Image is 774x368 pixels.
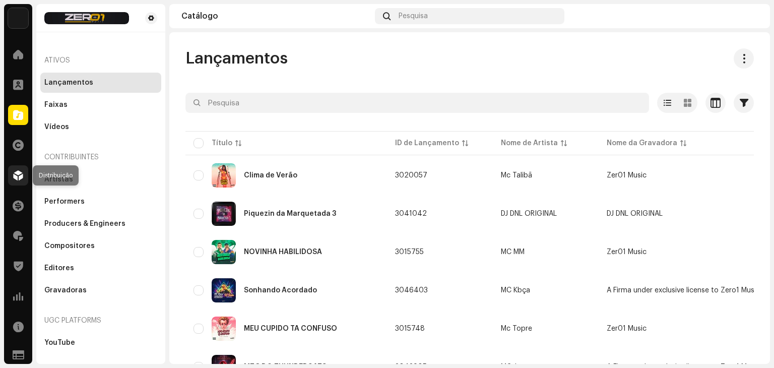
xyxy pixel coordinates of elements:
[44,101,68,109] div: Faixas
[212,240,236,264] img: b529193d-789f-4596-96f4-e16cb8eac878
[607,210,663,217] span: DJ DNL ORIGINAL
[607,287,760,294] span: A Firma under exclusive license to Zero1 Music
[244,249,322,256] div: NOVINHA HABILIDOSA
[44,220,125,228] div: Producers & Engineers
[40,214,161,234] re-m-nav-item: Producers & Engineers
[212,163,236,188] img: 3e33128b-87bf-4017-84d1-870a74337383
[40,48,161,73] re-a-nav-header: Ativos
[212,317,236,341] img: b1e73403-0c62-46b1-866b-66d94f5ae36c
[44,123,69,131] div: Vídeos
[44,242,95,250] div: Compositores
[40,145,161,169] re-a-nav-header: Contribuintes
[395,249,424,256] span: 3015755
[40,258,161,278] re-m-nav-item: Editores
[44,339,75,347] div: YouTube
[244,172,297,179] div: Clima de Verão
[501,325,591,332] span: Mc Topre
[44,286,87,294] div: Gravadoras
[607,172,647,179] span: Zer01 Music
[395,172,427,179] span: 3020057
[395,287,428,294] span: 3046403
[40,236,161,256] re-m-nav-item: Compositores
[607,325,647,332] span: Zer01 Music
[185,48,288,69] span: Lançamentos
[501,172,591,179] span: Mc Talibã
[44,12,129,24] img: 447fdb0e-7466-46eb-a752-159f42a3cee2
[181,12,371,20] div: Catálogo
[395,210,427,217] span: 3041042
[44,175,73,183] div: Artistas
[40,95,161,115] re-m-nav-item: Faixas
[40,192,161,212] re-m-nav-item: Performers
[40,309,161,333] re-a-nav-header: UGC Platforms
[244,287,317,294] div: Sonhando Acordado
[501,287,591,294] span: MC Kbça
[212,202,236,226] img: 24d3d40a-5d1b-44d8-b871-0f90752e01aa
[40,169,161,190] re-m-nav-item: Artistas
[607,249,647,256] span: Zer01 Music
[40,117,161,137] re-m-nav-item: Vídeos
[8,8,28,28] img: cd9a510e-9375-452c-b98b-71401b54d8f9
[244,325,337,332] div: MEU CUPIDO TA CONFUSO
[501,138,558,148] div: Nome de Artista
[44,79,93,87] div: Lançamentos
[607,138,677,148] div: Nome da Gravadora
[40,333,161,353] re-m-nav-item: YouTube
[501,249,525,256] div: MC MM
[40,280,161,300] re-m-nav-item: Gravadoras
[501,287,530,294] div: MC Kbça
[395,325,425,332] span: 3015748
[40,73,161,93] re-m-nav-item: Lançamentos
[742,8,758,24] img: d5fcb490-8619-486f-abee-f37e7aa619ed
[244,210,336,217] div: Piquezin da Marquetada 3
[501,210,557,217] div: DJ DNL ORIGINAL
[212,278,236,302] img: 5c7b8ba6-c2bd-4b34-afb7-3977d79bf965
[185,93,649,113] input: Pesquisa
[44,264,74,272] div: Editores
[395,138,459,148] div: ID de Lançamento
[44,198,85,206] div: Performers
[501,210,591,217] span: DJ DNL ORIGINAL
[212,138,232,148] div: Título
[399,12,428,20] span: Pesquisa
[501,325,532,332] div: Mc Topre
[501,249,591,256] span: MC MM
[501,172,532,179] div: Mc Talibã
